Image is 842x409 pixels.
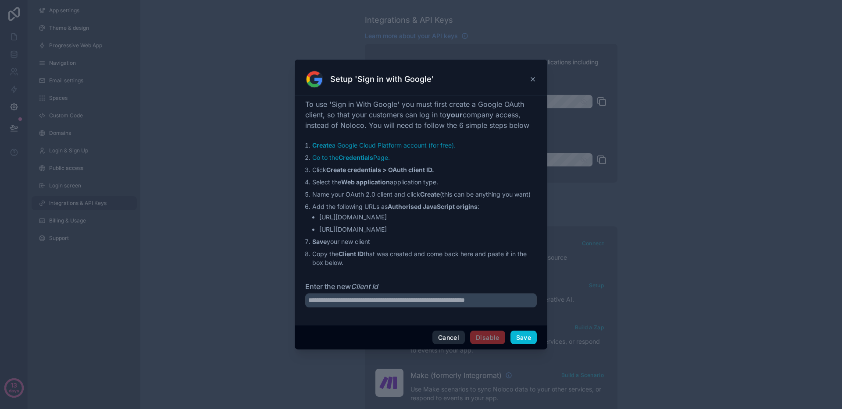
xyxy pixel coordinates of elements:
[326,166,434,173] strong: Create credentials > OAuth client ID.
[341,178,390,186] strong: Web application
[351,282,378,291] em: Client Id
[312,178,537,187] li: Select the application type.
[312,166,537,174] li: Click
[306,71,323,88] img: Google Sign in
[339,250,364,257] strong: Client ID
[420,190,440,198] strong: Create
[446,110,463,119] strong: your
[305,99,537,130] p: To use 'Sign in With Google' you must first create a Google OAuth client, so that your customers ...
[312,141,332,149] strong: Create
[305,281,537,292] label: Enter the new
[319,213,537,222] li: [URL][DOMAIN_NAME]
[388,203,478,210] strong: Authorised JavaScript origins
[312,154,390,161] a: Go to theCredentialsPage.
[312,250,537,267] li: Copy the that was created and come back here and paste it in the box below.
[510,331,537,345] button: Save
[312,141,456,149] a: Createa Google Cloud Platform account (for free).
[339,154,373,161] strong: Credentials
[312,237,537,246] li: your new client
[319,225,537,234] li: [URL][DOMAIN_NAME]
[330,74,434,85] h3: Setup 'Sign in with Google'
[432,331,465,345] button: Cancel
[312,238,327,245] strong: Save
[312,190,537,199] li: Name your OAuth 2.0 client and click (this can be anything you want)
[312,203,479,210] span: Add the following URLs as :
